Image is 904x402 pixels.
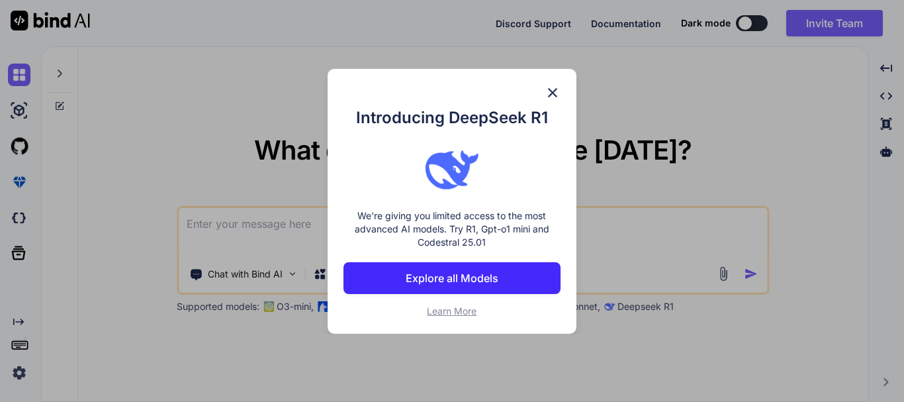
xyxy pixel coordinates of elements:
[427,305,476,317] span: Learn More
[426,143,478,196] img: bind logo
[343,262,561,294] button: Explore all Models
[343,106,561,130] h1: Introducing DeepSeek R1
[343,209,561,249] p: We're giving you limited access to the most advanced AI models. Try R1, Gpt-o1 mini and Codestral...
[545,85,561,101] img: close
[406,270,498,286] p: Explore all Models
